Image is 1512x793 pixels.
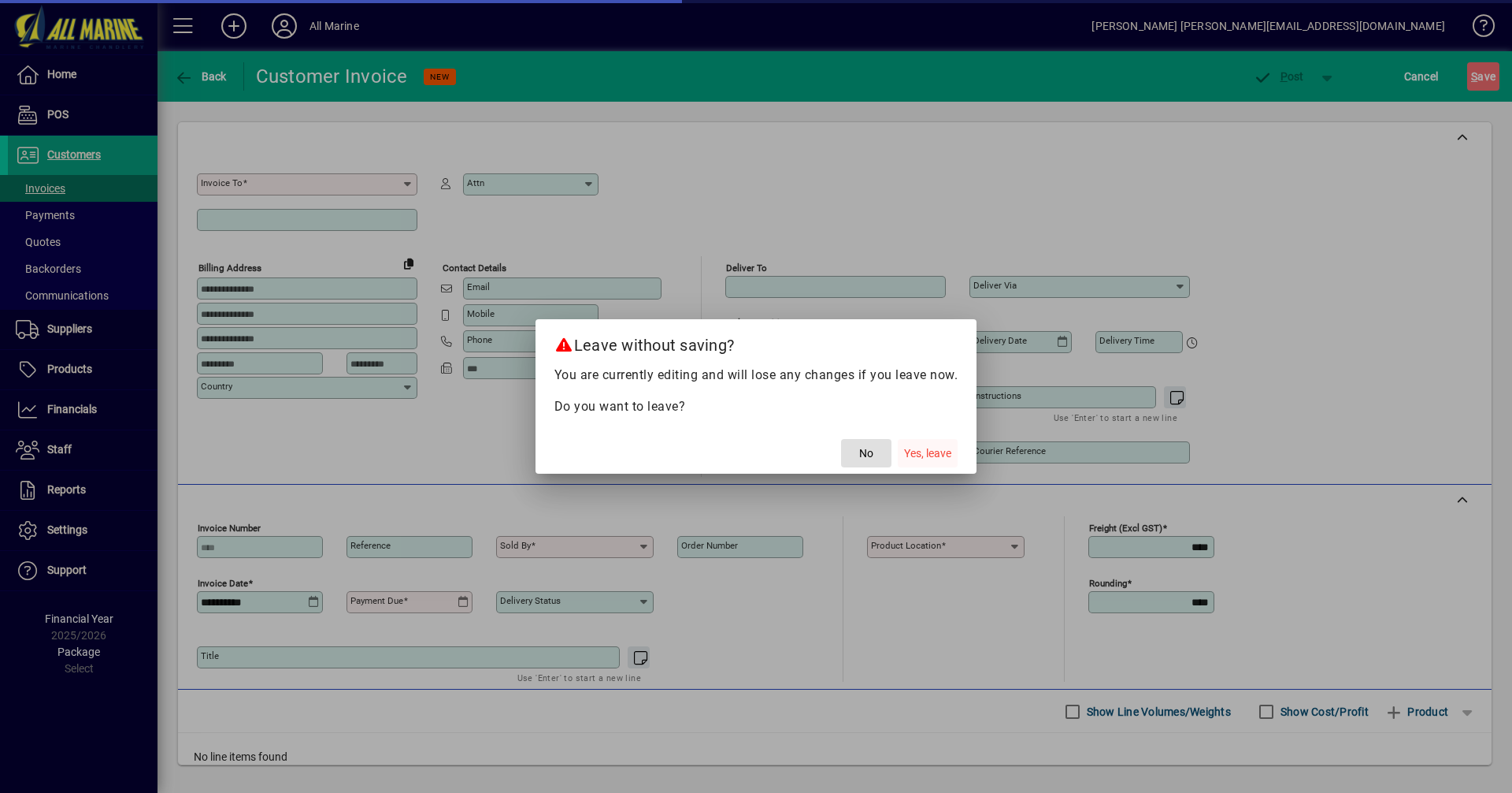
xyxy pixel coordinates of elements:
span: Yes, leave [904,445,951,462]
button: Yes, leave [898,439,958,467]
p: You are currently editing and will lose any changes if you leave now. [554,366,958,385]
h2: Leave without saving? [535,319,977,365]
span: No [859,445,873,462]
p: Do you want to leave? [554,397,958,416]
button: No [841,439,891,467]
